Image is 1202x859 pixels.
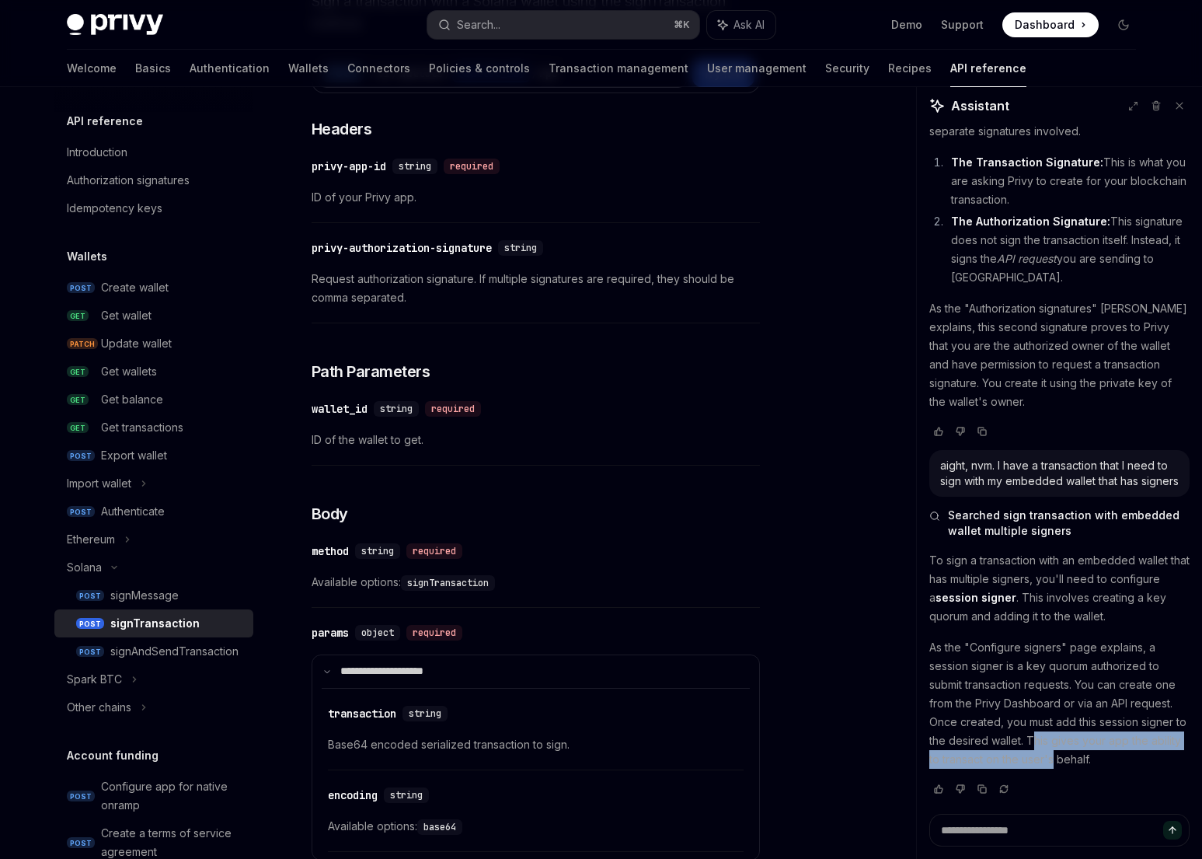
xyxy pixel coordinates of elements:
div: Authenticate [101,502,165,521]
span: GET [67,394,89,406]
button: Ask AI [707,11,775,39]
span: Request authorization signature. If multiple signatures are required, they should be comma separa... [312,270,760,307]
span: Available options: [328,817,744,836]
div: params [312,625,349,641]
span: Path Parameters [312,361,430,382]
div: signMessage [110,586,179,605]
div: required [444,159,500,174]
a: GETGet transactions [54,414,253,442]
div: Ethereum [67,530,115,549]
div: Introduction [67,143,127,162]
a: Welcome [67,50,117,87]
div: wallet_id [312,401,368,417]
span: GET [67,310,89,322]
a: POSTConfigure app for native onramp [54,773,253,819]
a: API reference [950,50,1026,87]
div: method [312,543,349,559]
span: Dashboard [1015,17,1075,33]
span: POST [76,646,104,658]
span: Ask AI [733,17,765,33]
a: GETGet wallets [54,358,253,386]
span: POST [67,791,95,802]
a: User management [707,50,807,87]
span: Headers [312,118,372,140]
p: As the "Configure signers" page explains, a session signer is a key quorum authorized to submit t... [929,638,1190,769]
div: Solana [67,558,102,577]
span: string [361,545,394,557]
span: string [504,242,537,254]
a: Support [941,17,984,33]
div: required [425,401,481,417]
span: Searched sign transaction with embedded wallet multiple signers [948,508,1190,539]
strong: session signer [935,591,1016,604]
a: Wallets [288,50,329,87]
p: To sign a transaction with an embedded wallet that has multiple signers, you'll need to configure... [929,551,1190,626]
button: Toggle dark mode [1111,12,1136,37]
span: string [380,403,413,415]
div: Get transactions [101,418,183,437]
a: Introduction [54,138,253,166]
div: Search... [457,16,500,34]
div: Authorization signatures [67,171,190,190]
a: POSTExport wallet [54,442,253,470]
span: POST [76,618,104,630]
a: Dashboard [1002,12,1099,37]
span: POST [67,837,95,849]
a: GETGet wallet [54,302,253,330]
code: base64 [417,819,462,835]
span: Assistant [951,96,1009,115]
span: ID of your Privy app. [312,188,760,207]
em: API request [997,252,1057,265]
strong: The Transaction Signature: [951,155,1103,169]
a: Transaction management [549,50,688,87]
div: required [406,625,462,641]
div: Update wallet [101,334,172,353]
div: Spark BTC [67,670,122,689]
strong: The Authorization Signature: [951,215,1110,228]
div: encoding [328,787,378,803]
div: Export wallet [101,446,167,465]
button: Search...⌘K [427,11,699,39]
button: Send message [1163,821,1182,840]
div: privy-app-id [312,159,386,174]
code: signTransaction [401,575,495,591]
div: Import wallet [67,474,131,493]
a: Authentication [190,50,270,87]
h5: API reference [67,112,143,131]
a: Idempotency keys [54,194,253,222]
span: PATCH [67,338,98,350]
div: Get wallets [101,362,157,381]
h5: Wallets [67,247,107,266]
span: Available options: [312,573,760,592]
a: Authorization signatures [54,166,253,194]
span: object [361,627,394,639]
div: Configure app for native onramp [101,777,244,815]
a: POSTsignMessage [54,581,253,609]
span: Body [312,503,348,525]
h5: Account funding [67,746,159,765]
a: POSTsignAndSendTransaction [54,637,253,665]
li: This is what you are asking Privy to create for your blockchain transaction. [946,153,1190,209]
a: Recipes [888,50,932,87]
a: Policies & controls [429,50,530,87]
span: POST [67,506,95,518]
a: Basics [135,50,171,87]
div: Get wallet [101,306,152,325]
div: Get balance [101,390,163,409]
a: POSTAuthenticate [54,498,253,526]
div: aight, nvm. I have a transaction that I need to sign with my embedded wallet that has signers [940,458,1179,489]
div: Other chains [67,698,131,717]
a: POSTCreate wallet [54,274,253,302]
p: As the "Authorization signatures" [PERSON_NAME] explains, this second signature proves to Privy t... [929,299,1190,411]
img: dark logo [67,14,163,36]
span: POST [67,450,95,462]
div: Create wallet [101,278,169,297]
a: Demo [891,17,922,33]
span: string [409,707,441,720]
span: GET [67,422,89,434]
span: POST [76,590,104,602]
span: ⌘ K [674,19,690,31]
span: string [390,789,423,801]
div: signAndSendTransaction [110,642,239,661]
span: string [399,160,431,173]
